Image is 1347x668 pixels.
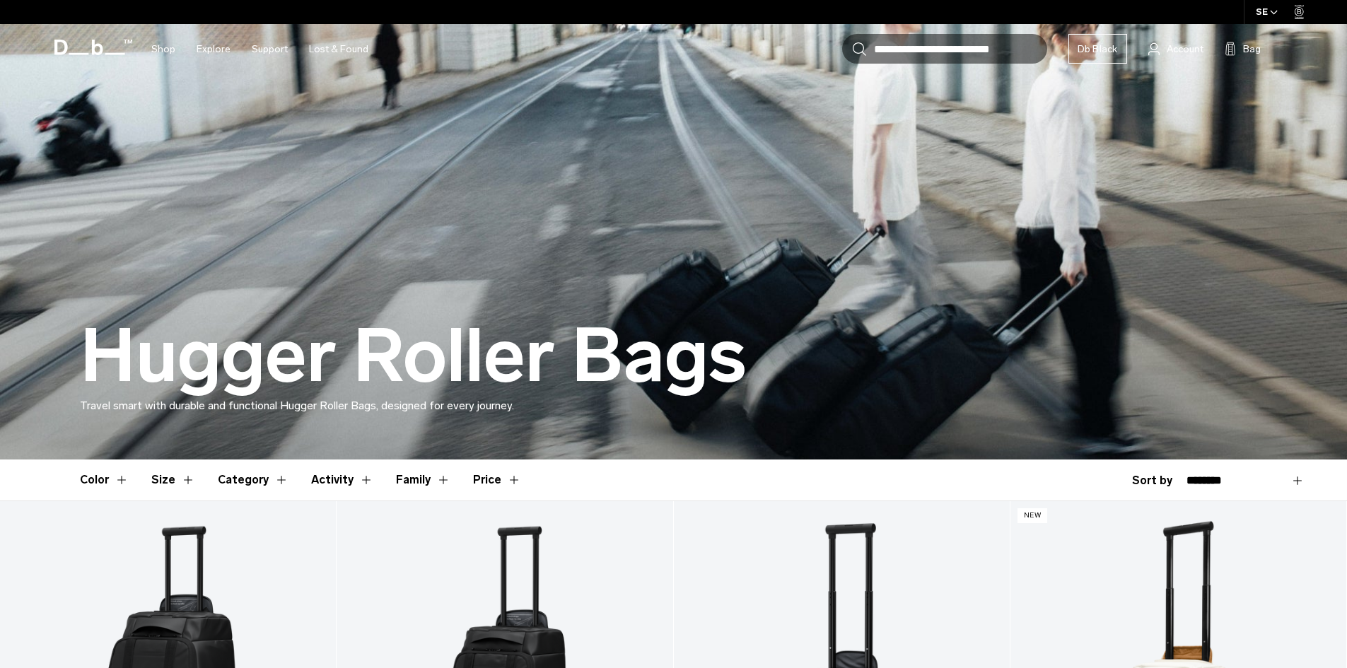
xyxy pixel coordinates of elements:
span: Account [1167,42,1203,57]
button: Bag [1225,40,1261,57]
button: Toggle Filter [80,459,129,500]
span: Bag [1243,42,1261,57]
a: Db Black [1068,34,1127,64]
button: Toggle Filter [396,459,450,500]
span: Travel smart with durable and functional Hugger Roller Bags, designed for every journey. [80,399,514,412]
button: Toggle Filter [218,459,288,500]
nav: Main Navigation [141,24,379,74]
button: Toggle Price [473,459,521,500]
p: New [1017,508,1048,523]
button: Toggle Filter [151,459,195,500]
a: Support [252,24,288,74]
a: Explore [197,24,231,74]
button: Toggle Filter [311,459,373,500]
a: Lost & Found [309,24,368,74]
h1: Hugger Roller Bags [80,315,747,397]
a: Shop [151,24,175,74]
a: Account [1148,40,1203,57]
